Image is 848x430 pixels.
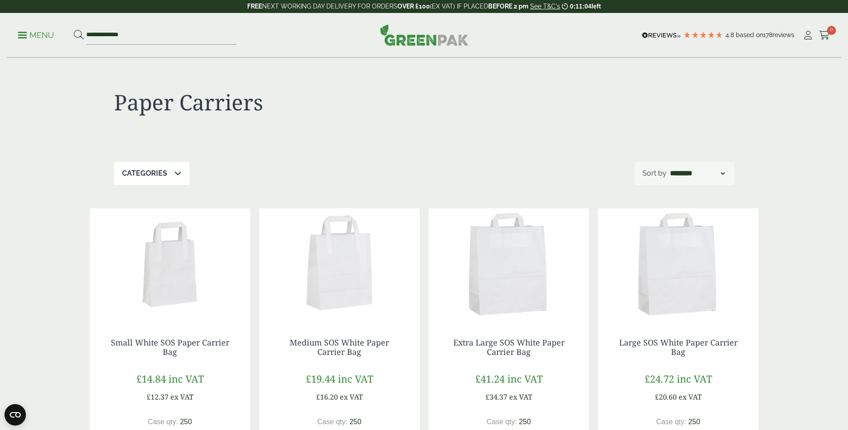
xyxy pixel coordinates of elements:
span: Case qty: [487,418,517,426]
img: REVIEWS.io [642,32,681,38]
span: inc VAT [169,372,204,385]
p: Menu [18,30,54,41]
i: My Account [802,31,814,40]
img: Medium SOS White Paper Carrier Bag-0 [259,208,420,320]
a: Medium SOS White Paper Carrier Bag [290,337,389,358]
span: inc VAT [507,372,543,385]
span: £34.37 [485,392,507,402]
span: Case qty: [317,418,348,426]
span: 250 [688,418,700,426]
span: 178 [763,31,772,38]
span: 4.8 [726,31,736,38]
span: left [591,3,601,10]
p: Categories [122,168,167,179]
span: 0 [827,26,836,35]
img: Large SOS White Paper Carrier Bag-0 [598,208,759,320]
span: ex VAT [340,392,363,402]
a: 0 [819,29,830,42]
img: GreenPak Supplies [380,24,468,46]
a: Extra Large SOS White Paper Carrier Bag [453,337,565,358]
strong: FREE [247,3,262,10]
span: 0:11:04 [570,3,591,10]
select: Shop order [668,168,726,179]
span: £12.37 [147,392,169,402]
span: £41.24 [475,372,505,385]
span: £19.44 [306,372,335,385]
span: £14.84 [136,372,166,385]
p: Sort by [642,168,667,179]
span: £16.20 [316,392,338,402]
div: 4.78 Stars [683,31,723,39]
a: Small White SOS Paper Carrier Bag [111,337,229,358]
span: £20.60 [655,392,677,402]
span: ex VAT [679,392,702,402]
span: 250 [350,418,362,426]
a: Menu [18,30,54,39]
span: 250 [519,418,531,426]
a: See T&C's [530,3,560,10]
span: ex VAT [509,392,532,402]
span: £24.72 [645,372,674,385]
button: Open CMP widget [4,404,26,426]
strong: OVER £100 [397,3,430,10]
img: Large SOS White Paper Carrier Bag-0 [429,208,589,320]
span: reviews [772,31,794,38]
strong: BEFORE 2 pm [488,3,528,10]
a: Large SOS White Paper Carrier Bag [619,337,738,358]
span: Based on [736,31,763,38]
span: ex VAT [170,392,194,402]
span: inc VAT [677,372,712,385]
span: inc VAT [338,372,373,385]
h1: Paper Carriers [114,89,424,115]
span: Case qty: [656,418,687,426]
span: Case qty: [148,418,178,426]
img: Small White SOS Paper Carrier Bag-0 [90,208,250,320]
span: 250 [180,418,192,426]
i: Cart [819,31,830,40]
